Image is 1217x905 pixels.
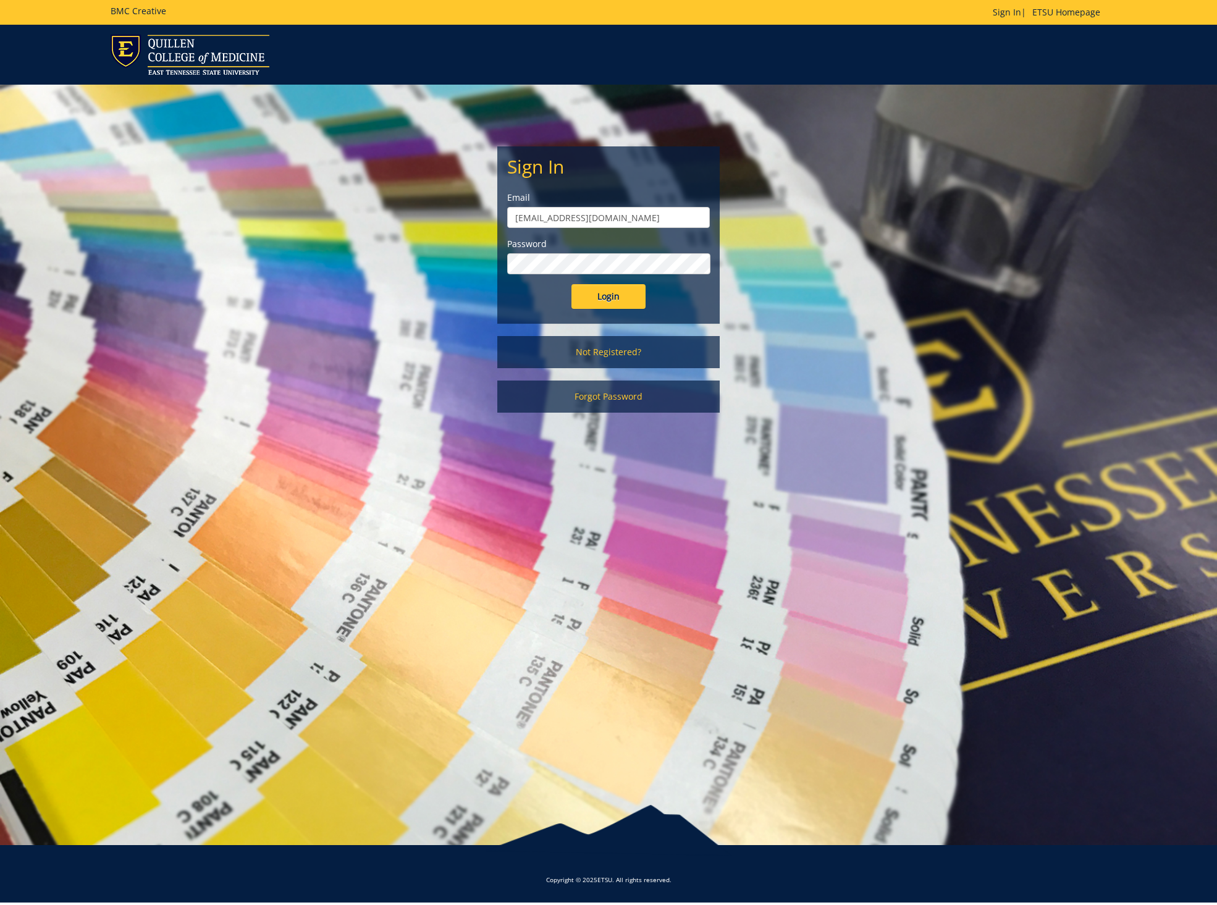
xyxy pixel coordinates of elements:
a: ETSU [597,875,612,884]
a: Not Registered? [497,336,720,368]
h5: BMC Creative [111,6,166,15]
p: | [993,6,1106,19]
label: Password [507,238,710,250]
a: ETSU Homepage [1026,6,1106,18]
a: Forgot Password [497,381,720,413]
img: ETSU logo [111,35,269,75]
input: Login [571,284,646,309]
h2: Sign In [507,156,710,177]
label: Email [507,192,710,204]
a: Sign In [993,6,1021,18]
